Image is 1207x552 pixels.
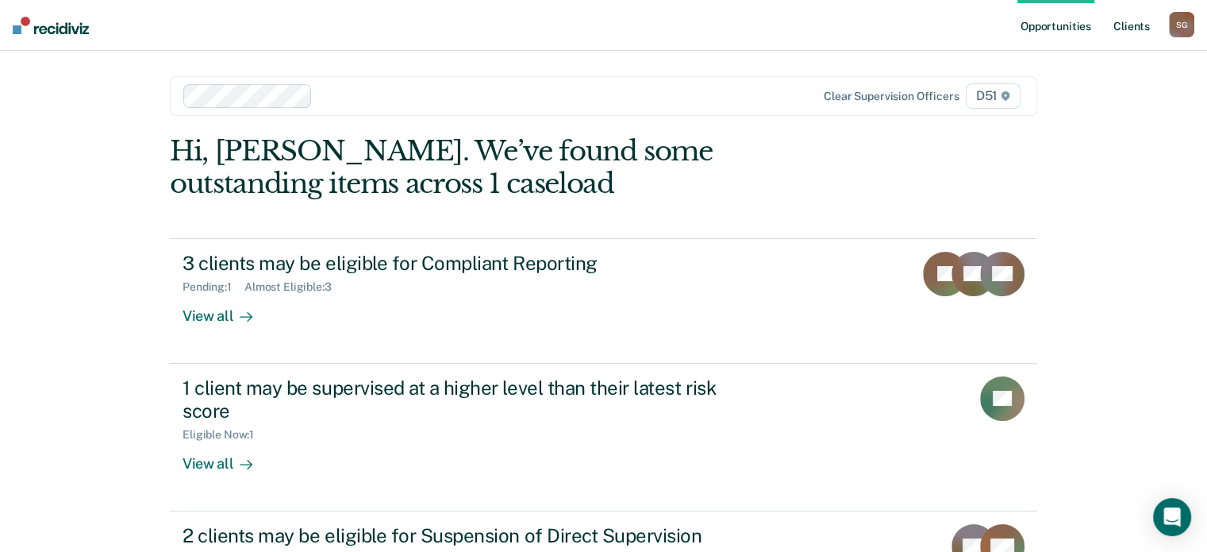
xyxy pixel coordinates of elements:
[183,428,267,442] div: Eligible Now : 1
[183,524,740,547] div: 2 clients may be eligible for Suspension of Direct Supervision
[1153,498,1191,536] div: Open Intercom Messenger
[13,17,89,34] img: Recidiviz
[966,83,1021,109] span: D51
[170,364,1037,511] a: 1 client may be supervised at a higher level than their latest risk scoreEligible Now:1View all
[183,442,271,473] div: View all
[170,238,1037,364] a: 3 clients may be eligible for Compliant ReportingPending:1Almost Eligible:3View all
[183,376,740,423] div: 1 client may be supervised at a higher level than their latest risk score
[1169,12,1194,37] div: S G
[824,90,959,103] div: Clear supervision officers
[183,252,740,275] div: 3 clients may be eligible for Compliant Reporting
[183,294,271,325] div: View all
[244,280,344,294] div: Almost Eligible : 3
[183,280,244,294] div: Pending : 1
[170,135,863,200] div: Hi, [PERSON_NAME]. We’ve found some outstanding items across 1 caseload
[1169,12,1194,37] button: SG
